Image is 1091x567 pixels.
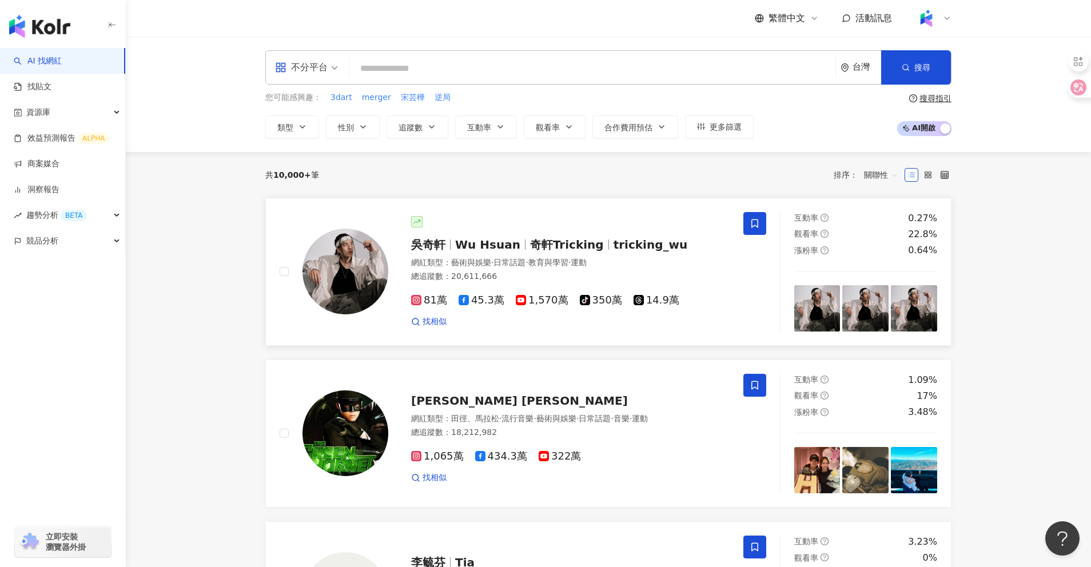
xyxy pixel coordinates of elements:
span: 觀看率 [794,229,818,238]
div: 1.09% [908,374,937,386]
span: 教育與學習 [528,258,568,267]
span: environment [841,63,849,72]
span: question-circle [821,553,829,561]
span: · [533,414,536,423]
span: 14.9萬 [634,294,679,306]
div: 台灣 [853,62,881,72]
span: 觀看率 [794,553,818,562]
span: · [525,258,528,267]
span: 競品分析 [26,228,58,254]
span: 追蹤數 [399,123,423,132]
span: 81萬 [411,294,447,306]
span: 繁體中文 [769,12,805,25]
span: · [576,414,579,423]
span: 434.3萬 [475,450,528,462]
img: post-image [842,285,889,332]
span: 1,065萬 [411,450,464,462]
span: 奇軒Tricking [530,238,604,251]
span: question-circle [821,376,829,384]
span: 找相似 [423,316,447,328]
div: BETA [61,210,87,221]
div: 0.64% [908,244,937,257]
span: 漲粉率 [794,246,818,255]
img: chrome extension [18,533,41,551]
span: 觀看率 [536,123,560,132]
button: 觀看率 [524,115,586,138]
button: 更多篩選 [685,115,754,138]
div: 總追蹤數 ： 18,212,982 [411,427,730,438]
span: 音樂 [614,414,630,423]
button: 合作費用預估 [592,115,678,138]
a: chrome extension立即安裝 瀏覽器外掛 [15,526,111,557]
img: post-image [842,447,889,493]
span: question-circle [909,94,917,102]
button: 逆局 [434,91,451,104]
div: 網紅類型 ： [411,413,730,425]
iframe: Help Scout Beacon - Open [1045,521,1080,556]
span: · [499,414,501,423]
span: 日常話題 [579,414,611,423]
span: 資源庫 [26,99,50,125]
span: 田徑、馬拉松 [451,414,499,423]
span: · [611,414,613,423]
span: 3dart [331,92,352,103]
span: 日常話題 [493,258,525,267]
div: 總追蹤數 ： 20,611,666 [411,271,730,282]
span: question-circle [821,246,829,254]
img: post-image [891,447,937,493]
span: 10,000+ [273,170,311,179]
span: 逆局 [435,92,451,103]
img: Kolr%20app%20icon%20%281%29.png [915,7,937,29]
span: 運動 [632,414,648,423]
span: 互動率 [794,213,818,222]
img: KOL Avatar [302,229,388,314]
span: · [630,414,632,423]
div: 不分平台 [275,58,328,77]
a: KOL Avatar吳奇軒Wu Hsuan奇軒Trickingtricking_wu網紅類型：藝術與娛樂·日常話題·教育與學習·運動總追蹤數：20,611,66681萬45.3萬1,570萬35... [265,198,951,346]
span: question-circle [821,537,829,545]
button: 追蹤數 [387,115,448,138]
div: 0% [923,552,937,564]
img: logo [9,15,70,38]
div: 22.8% [908,228,937,241]
span: 322萬 [539,450,581,462]
span: tricking_wu [614,238,688,251]
button: 性別 [326,115,380,138]
div: 17% [917,390,937,402]
span: 350萬 [580,294,622,306]
span: 互動率 [794,537,818,546]
div: 共 筆 [265,170,319,179]
span: 藝術與娛樂 [536,414,576,423]
button: 類型 [265,115,319,138]
a: 找相似 [411,472,447,484]
button: 互動率 [455,115,517,138]
span: 搜尋 [914,63,930,72]
img: post-image [794,285,841,332]
span: 吳奇軒 [411,238,445,251]
span: 更多篩選 [710,122,742,131]
div: 搜尋指引 [919,94,951,103]
span: 1,570萬 [516,294,568,306]
span: 趨勢分析 [26,202,87,228]
span: question-circle [821,214,829,222]
span: 您可能感興趣： [265,92,321,103]
span: appstore [275,62,286,73]
span: question-circle [821,392,829,400]
span: merger [362,92,391,103]
a: 找相似 [411,316,447,328]
span: question-circle [821,408,829,416]
span: 漲粉率 [794,408,818,417]
span: 藝術與娛樂 [451,258,491,267]
span: 宋芸樺 [401,92,425,103]
img: post-image [891,285,937,332]
span: 45.3萬 [459,294,504,306]
span: · [491,258,493,267]
button: merger [361,91,392,104]
span: 互動率 [794,375,818,384]
span: rise [14,211,22,219]
span: 關聯性 [864,166,898,184]
button: 3dart [330,91,353,104]
div: 3.23% [908,536,937,548]
button: 搜尋 [881,50,951,85]
div: 0.27% [908,212,937,225]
